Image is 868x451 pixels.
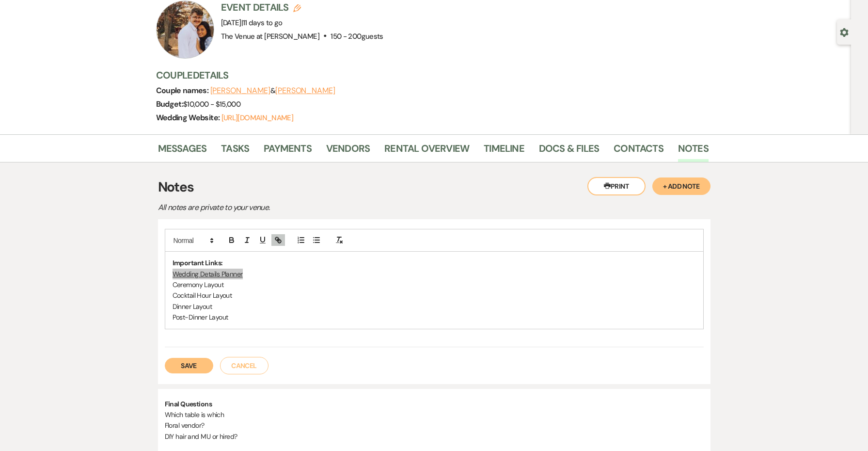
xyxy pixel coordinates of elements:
[275,87,335,95] button: [PERSON_NAME]
[587,177,646,195] button: Print
[165,400,212,408] strong: Final Questions
[173,301,696,312] p: Dinner Layout
[840,27,849,36] button: Open lead details
[210,87,270,95] button: [PERSON_NAME]
[173,258,223,267] strong: Important Links:
[173,279,696,290] p: Ceremony Layout
[484,141,524,162] a: Timeline
[156,85,210,96] span: Couple names:
[221,32,319,41] span: The Venue at [PERSON_NAME]
[173,270,243,278] a: Wedding Details Planner
[678,141,709,162] a: Notes
[165,420,704,431] p: Floral vendor?
[614,141,663,162] a: Contacts
[243,18,283,28] span: 11 days to go
[165,409,704,420] p: Which table is which
[158,177,710,197] h3: Notes
[326,141,370,162] a: Vendors
[384,141,469,162] a: Rental Overview
[173,312,696,322] p: Post-Dinner Layout
[165,358,213,373] button: Save
[331,32,383,41] span: 150 - 200 guests
[652,177,710,195] button: + Add Note
[165,431,704,442] p: DIY hair and MU or hired?
[221,113,293,123] a: [URL][DOMAIN_NAME]
[264,141,312,162] a: Payments
[156,99,184,109] span: Budget:
[241,18,283,28] span: |
[221,0,383,14] h3: Event Details
[220,357,268,374] button: Cancel
[173,290,696,301] p: Cocktail Hour Layout
[158,141,207,162] a: Messages
[221,18,283,28] span: [DATE]
[156,68,699,82] h3: Couple Details
[221,141,249,162] a: Tasks
[158,201,497,214] p: All notes are private to your venue.
[210,86,335,96] span: &
[183,99,240,109] span: $10,000 - $15,000
[156,113,221,123] span: Wedding Website:
[539,141,599,162] a: Docs & Files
